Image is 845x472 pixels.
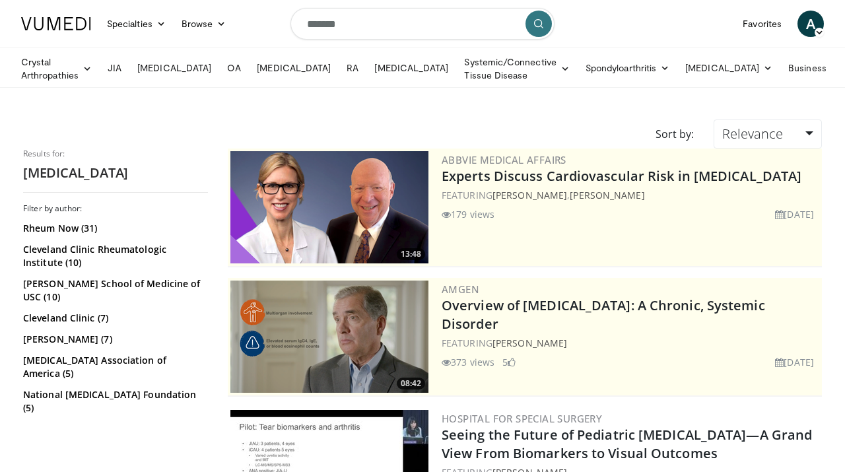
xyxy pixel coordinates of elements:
[23,312,205,325] a: Cleveland Clinic (7)
[646,119,704,149] div: Sort by:
[570,189,644,201] a: [PERSON_NAME]
[492,189,567,201] a: [PERSON_NAME]
[21,17,91,30] img: VuMedi Logo
[797,11,824,37] a: A
[442,355,494,369] li: 373 views
[249,55,339,81] a: [MEDICAL_DATA]
[442,426,812,462] a: Seeing the Future of Pediatric [MEDICAL_DATA]—A Grand View From Biomarkers to Visual Outcomes
[23,354,205,380] a: [MEDICAL_DATA] Association of America (5)
[23,203,208,214] h3: Filter by author:
[775,355,814,369] li: [DATE]
[23,277,205,304] a: [PERSON_NAME] School of Medicine of USC (10)
[290,8,555,40] input: Search topics, interventions
[230,151,428,263] a: 13:48
[722,125,783,143] span: Relevance
[23,149,208,159] p: Results for:
[492,337,567,349] a: [PERSON_NAME]
[129,55,219,81] a: [MEDICAL_DATA]
[442,336,819,350] div: FEATURING
[442,153,566,166] a: AbbVie Medical Affairs
[397,248,425,260] span: 13:48
[174,11,234,37] a: Browse
[397,378,425,389] span: 08:42
[23,388,205,415] a: National [MEDICAL_DATA] Foundation (5)
[23,164,208,182] h2: [MEDICAL_DATA]
[578,55,677,81] a: Spondyloarthritis
[13,55,100,82] a: Crystal Arthropathies
[677,55,780,81] a: [MEDICAL_DATA]
[100,55,129,81] a: JIA
[456,55,577,82] a: Systemic/Connective Tissue Disease
[442,167,801,185] a: Experts Discuss Cardiovascular Risk in [MEDICAL_DATA]
[339,55,366,81] a: RA
[735,11,790,37] a: Favorites
[23,243,205,269] a: Cleveland Clinic Rheumatologic Institute (10)
[442,412,602,425] a: Hospital for Special Surgery
[714,119,822,149] a: Relevance
[775,207,814,221] li: [DATE]
[230,151,428,263] img: bac68d7e-7eb1-429f-a5de-1d3cdceb804d.png.300x170_q85_crop-smart_upscale.png
[502,355,516,369] li: 5
[366,55,456,81] a: [MEDICAL_DATA]
[442,188,819,202] div: FEATURING ,
[230,281,428,393] img: 40cb7efb-a405-4d0b-b01f-0267f6ac2b93.png.300x170_q85_crop-smart_upscale.png
[442,283,479,296] a: Amgen
[442,296,765,333] a: Overview of [MEDICAL_DATA]: A Chronic, Systemic Disorder
[23,333,205,346] a: [PERSON_NAME] (7)
[442,207,494,221] li: 179 views
[23,222,205,235] a: Rheum Now (31)
[230,281,428,393] a: 08:42
[99,11,174,37] a: Specialties
[219,55,249,81] a: OA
